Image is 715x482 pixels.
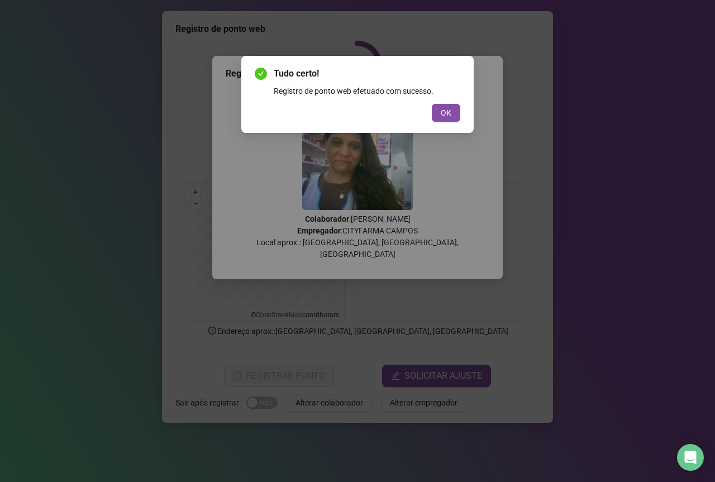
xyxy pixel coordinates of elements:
[441,107,451,119] span: OK
[255,68,267,80] span: check-circle
[274,67,460,80] span: Tudo certo!
[274,85,460,97] div: Registro de ponto web efetuado com sucesso.
[432,104,460,122] button: OK
[677,444,704,471] div: Open Intercom Messenger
